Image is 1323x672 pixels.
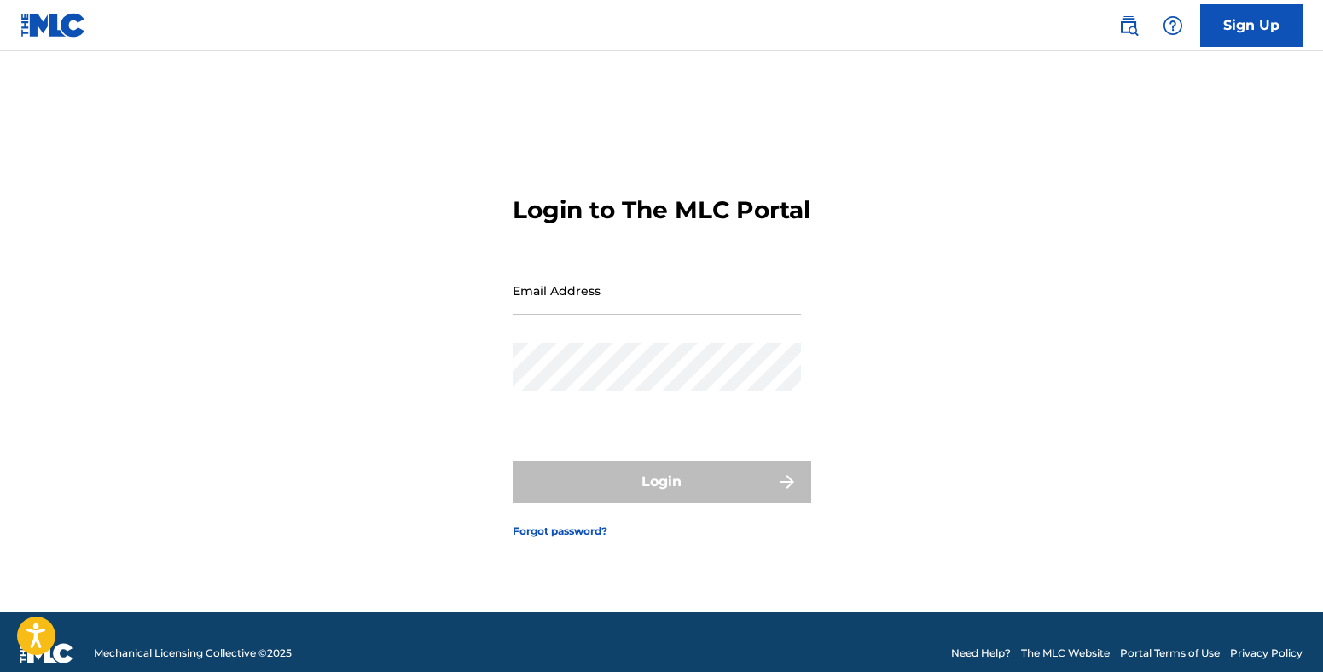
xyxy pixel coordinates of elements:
[94,646,292,661] span: Mechanical Licensing Collective © 2025
[1230,646,1303,661] a: Privacy Policy
[1021,646,1110,661] a: The MLC Website
[1163,15,1183,36] img: help
[20,643,73,663] img: logo
[1156,9,1190,43] div: Help
[513,195,810,225] h3: Login to The MLC Portal
[1118,15,1139,36] img: search
[20,13,86,38] img: MLC Logo
[513,524,607,539] a: Forgot password?
[1200,4,1303,47] a: Sign Up
[951,646,1011,661] a: Need Help?
[1111,9,1146,43] a: Public Search
[1120,646,1220,661] a: Portal Terms of Use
